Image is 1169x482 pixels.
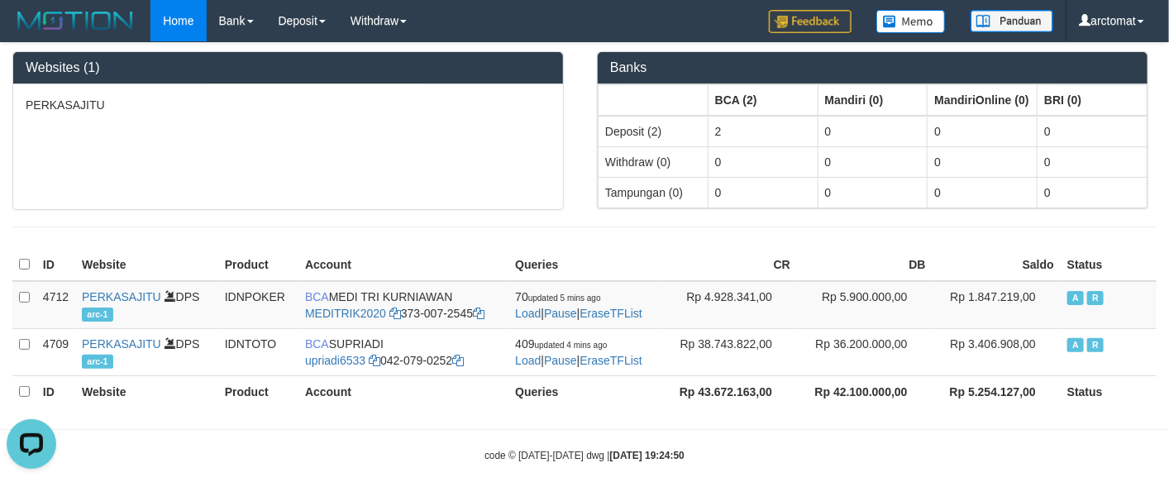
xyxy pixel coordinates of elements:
[528,293,601,303] span: updated 5 mins ago
[661,281,797,329] td: Rp 4.928.341,00
[298,281,508,329] td: MEDI TRI KURNIAWAN 373-007-2545
[389,307,401,320] a: Copy MEDITRIK2020 to clipboard
[82,290,161,303] a: PERKASAJITU
[708,116,818,147] td: 2
[797,328,933,375] td: Rp 36.200.000,00
[535,341,608,350] span: updated 4 mins ago
[452,354,464,367] a: Copy 0420790252 to clipboard
[515,290,600,303] span: 70
[661,375,797,407] th: Rp 43.672.163,00
[36,375,75,407] th: ID
[769,10,852,33] img: Feedback.jpg
[599,177,709,208] td: Tampungan (0)
[508,375,661,407] th: Queries
[36,328,75,375] td: 4709
[1038,177,1148,208] td: 0
[1087,291,1104,305] span: Running
[515,307,541,320] a: Load
[1038,146,1148,177] td: 0
[580,307,642,320] a: EraseTFList
[218,375,298,407] th: Product
[797,375,933,407] th: Rp 42.100.000,00
[82,355,113,369] span: arc-1
[515,337,642,367] span: | |
[928,177,1038,208] td: 0
[1061,249,1157,281] th: Status
[610,450,685,461] strong: [DATE] 19:24:50
[75,249,218,281] th: Website
[1067,338,1084,352] span: Active
[818,177,928,208] td: 0
[484,450,685,461] small: code © [DATE]-[DATE] dwg |
[933,249,1061,281] th: Saldo
[933,375,1061,407] th: Rp 5.254.127,00
[1038,116,1148,147] td: 0
[928,146,1038,177] td: 0
[7,7,56,56] button: Open LiveChat chat widget
[298,375,508,407] th: Account
[544,307,577,320] a: Pause
[818,84,928,116] th: Group: activate to sort column ascending
[599,116,709,147] td: Deposit (2)
[610,60,1135,75] h3: Banks
[75,328,218,375] td: DPS
[515,354,541,367] a: Load
[473,307,484,320] a: Copy 3730072545 to clipboard
[1061,375,1157,407] th: Status
[515,337,607,351] span: 409
[928,116,1038,147] td: 0
[305,354,365,367] a: upriadi6533
[708,146,818,177] td: 0
[797,249,933,281] th: DB
[580,354,642,367] a: EraseTFList
[928,84,1038,116] th: Group: activate to sort column ascending
[26,97,551,113] p: PERKASAJITU
[661,249,797,281] th: CR
[797,281,933,329] td: Rp 5.900.000,00
[82,308,113,322] span: arc-1
[82,337,161,351] a: PERKASAJITU
[75,375,218,407] th: Website
[305,337,329,351] span: BCA
[298,328,508,375] td: SUPRIADI 042-079-0252
[305,307,386,320] a: MEDITRIK2020
[661,328,797,375] td: Rp 38.743.822,00
[1067,291,1084,305] span: Active
[26,60,551,75] h3: Websites (1)
[218,328,298,375] td: IDNTOTO
[708,177,818,208] td: 0
[305,290,329,303] span: BCA
[508,249,661,281] th: Queries
[876,10,946,33] img: Button%20Memo.svg
[515,290,642,320] span: | |
[818,116,928,147] td: 0
[36,281,75,329] td: 4712
[75,281,218,329] td: DPS
[36,249,75,281] th: ID
[218,281,298,329] td: IDNPOKER
[933,281,1061,329] td: Rp 1.847.219,00
[12,8,138,33] img: MOTION_logo.png
[933,328,1061,375] td: Rp 3.406.908,00
[544,354,577,367] a: Pause
[599,84,709,116] th: Group: activate to sort column ascending
[369,354,380,367] a: Copy upriadi6533 to clipboard
[708,84,818,116] th: Group: activate to sort column ascending
[971,10,1053,32] img: panduan.png
[1038,84,1148,116] th: Group: activate to sort column ascending
[298,249,508,281] th: Account
[218,249,298,281] th: Product
[599,146,709,177] td: Withdraw (0)
[818,146,928,177] td: 0
[1087,338,1104,352] span: Running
